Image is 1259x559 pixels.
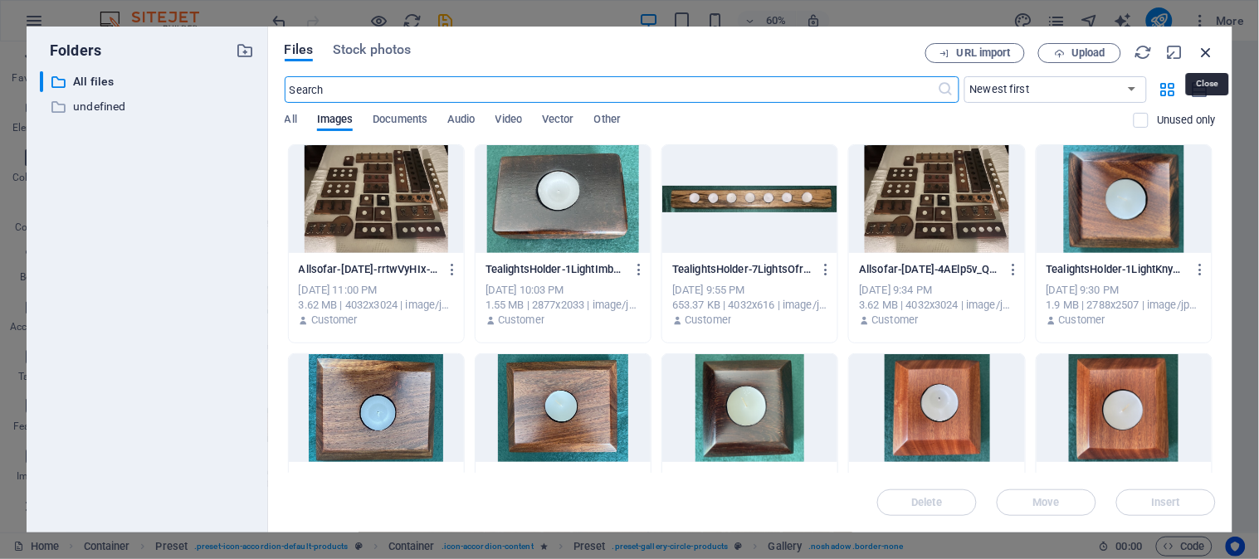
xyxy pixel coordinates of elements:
[73,72,224,91] p: All files
[317,109,354,133] span: Images
[594,109,621,133] span: Other
[1071,48,1105,58] span: Upload
[1059,313,1105,328] p: Customer
[859,262,999,277] p: Allsofar-12Sep2025-4AElp5v_QlBRUDmV-SGN-w.jpg
[672,471,812,486] p: TealightsHolder-1LightPangaPangaTH01PPA001-zOS3kQzAUVNFOZyxRAduIA.jpg
[486,262,626,277] p: TealightsHolder-1LightImbuiaTH01IMB002-ihFU8TPHtCNQmcNTjSplXw.jpg
[1135,43,1153,61] i: Reload
[957,48,1011,58] span: URL import
[486,471,626,486] p: TealightsHolder-1LightKiaatTH01KIA001-6nTBvJElbm3hWAHdddFFLw.jpg
[1047,471,1187,486] p: TealightsHolder-1LightSapeleTH01SAP002-YiwawIzq8yOF5b24Ykevpw.jpg
[872,313,919,328] p: Customer
[1047,298,1202,313] div: 1.9 MB | 2788x2507 | image/jpeg
[925,43,1025,63] button: URL import
[498,313,544,328] p: Customer
[299,471,439,486] p: TealightsHolder-1LightKiaatTH01KIA002-wtC1EeFF5aKqWfmRWHvEZA.jpg
[859,471,999,486] p: TealightsHolder-1LightSapeleTH01SAP003-RLo93IICL-Wavl-GsB9ydw.jpg
[542,109,574,133] span: Vector
[333,40,411,60] span: Stock photos
[299,283,454,298] div: [DATE] 11:00 PM
[1166,43,1184,61] i: Minimize
[73,97,224,116] p: undefined
[486,283,641,298] div: [DATE] 10:03 PM
[1038,43,1121,63] button: Upload
[685,313,731,328] p: Customer
[495,109,522,133] span: Video
[373,109,427,133] span: Documents
[311,313,358,328] p: Customer
[40,71,43,92] div: ​
[859,298,1014,313] div: 3.62 MB | 4032x3024 | image/jpeg
[1047,262,1187,277] p: TealightsHolder-1LightKnysnaBlackwoodTH01KBL001-zJBdP4_iuk4Rk1KNlGRfKA.jpg
[672,283,827,298] div: [DATE] 9:55 PM
[40,40,101,61] p: Folders
[299,298,454,313] div: 3.62 MB | 4032x3024 | image/jpeg
[672,262,812,277] p: TealightsHolder-7LightsOframRepurposedTH07OFR001-aRc0xLsq8omq0zbh9PECOA.jpg
[40,96,255,117] div: undefined
[447,109,475,133] span: Audio
[486,298,641,313] div: 1.55 MB | 2877x2033 | image/jpeg
[672,298,827,313] div: 653.37 KB | 4032x616 | image/jpeg
[285,76,938,103] input: Search
[285,40,314,60] span: Files
[1157,113,1216,128] p: Displays only files that are not in use on the website. Files added during this session can still...
[1047,283,1202,298] div: [DATE] 9:30 PM
[299,262,439,277] p: Allsofar-12Sep2025-rrtwVyHIx-LuLc4BkiNaoQ.jpg
[237,41,255,60] i: Create new folder
[859,283,1014,298] div: [DATE] 9:34 PM
[285,109,297,133] span: All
